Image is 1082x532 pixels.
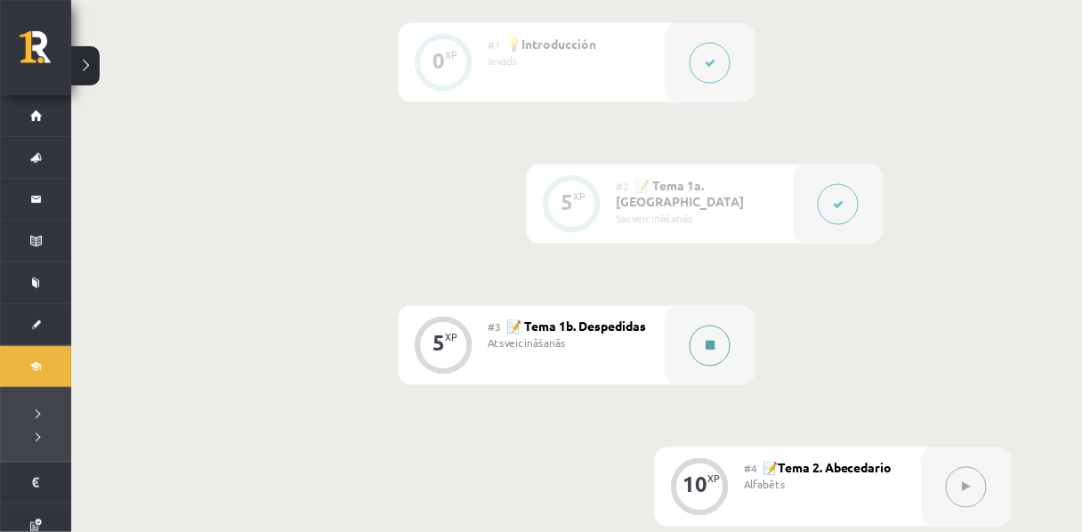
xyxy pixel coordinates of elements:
[707,474,720,484] div: XP
[616,210,780,226] div: Sasveicināšanās
[573,191,585,201] div: XP
[445,50,457,60] div: XP
[616,179,629,193] span: #2
[506,318,646,335] span: 📝 Tema 1b. Despedidas
[488,52,652,69] div: Ievads
[432,335,445,351] div: 5
[616,177,744,209] span: 📝 Tema 1a. [GEOGRAPHIC_DATA]
[561,194,573,210] div: 5
[682,477,707,493] div: 10
[744,477,908,493] div: Alfabēts
[763,460,892,476] span: 📝Tema 2. Abecedario
[445,333,457,343] div: XP
[432,52,445,69] div: 0
[488,37,501,52] span: #1
[506,36,596,52] span: 💡Introducción
[20,31,71,76] a: Rīgas 1. Tālmācības vidusskola
[744,462,757,476] span: #4
[488,320,501,335] span: #3
[488,335,652,351] div: Atsveicināšanās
